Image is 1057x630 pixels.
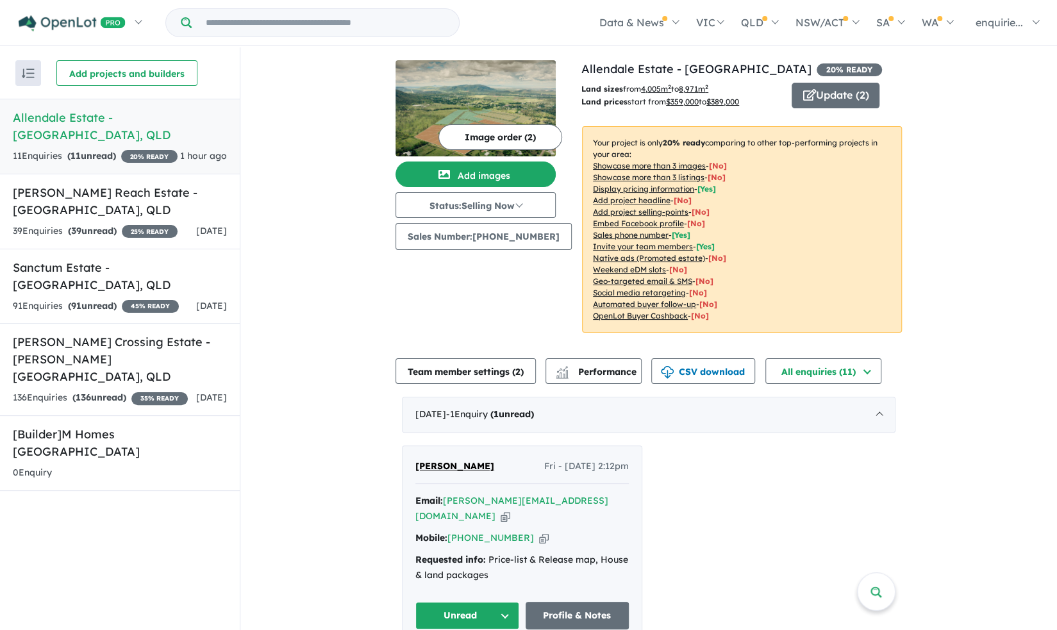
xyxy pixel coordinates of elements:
[593,172,704,182] u: Showcase more than 3 listings
[13,259,227,294] h5: Sanctum Estate - [GEOGRAPHIC_DATA] , QLD
[593,184,694,194] u: Display pricing information
[581,95,782,108] p: start from
[447,532,534,543] a: [PHONE_NUMBER]
[71,225,81,236] span: 39
[593,288,686,297] u: Social media retargeting
[545,358,642,384] button: Performance
[976,16,1023,29] span: enquirie...
[68,225,117,236] strong: ( unread)
[539,531,549,545] button: Copy
[196,392,227,403] span: [DATE]
[494,408,499,420] span: 1
[556,366,568,373] img: line-chart.svg
[122,225,178,238] span: 25 % READY
[558,366,637,377] span: Performance
[13,299,179,314] div: 91 Enquir ies
[19,15,126,31] img: Openlot PRO Logo White
[672,230,690,240] span: [ Yes ]
[501,510,510,523] button: Copy
[593,219,684,228] u: Embed Facebook profile
[76,392,91,403] span: 136
[708,253,726,263] span: [No]
[13,224,178,239] div: 39 Enquir ies
[415,495,443,506] strong: Email:
[708,172,726,182] span: [ No ]
[415,552,629,583] div: Price-list & Release map, House & land packages
[699,299,717,309] span: [No]
[593,265,666,274] u: Weekend eDM slots
[581,62,811,76] a: Allendale Estate - [GEOGRAPHIC_DATA]
[13,184,227,219] h5: [PERSON_NAME] Reach Estate - [GEOGRAPHIC_DATA] , QLD
[817,63,882,76] span: 20 % READY
[196,300,227,311] span: [DATE]
[131,392,188,405] span: 35 % READY
[651,358,755,384] button: CSV download
[194,9,456,37] input: Try estate name, suburb, builder or developer
[674,195,692,205] span: [ No ]
[668,83,671,90] sup: 2
[438,124,562,150] button: Image order (2)
[593,195,670,205] u: Add project headline
[695,276,713,286] span: [No]
[689,288,707,297] span: [No]
[22,69,35,78] img: sort.svg
[490,408,534,420] strong: ( unread)
[593,311,688,320] u: OpenLot Buyer Cashback
[415,554,486,565] strong: Requested info:
[415,459,494,474] a: [PERSON_NAME]
[669,265,687,274] span: [No]
[641,84,671,94] u: 4,005 m
[395,358,536,384] button: Team member settings (2)
[699,97,739,106] span: to
[679,84,708,94] u: 8,971 m
[68,300,117,311] strong: ( unread)
[13,426,227,460] h5: [Builder] M Homes [GEOGRAPHIC_DATA]
[593,242,693,251] u: Invite your team members
[705,83,708,90] sup: 2
[13,109,227,144] h5: Allendale Estate - [GEOGRAPHIC_DATA] , QLD
[415,495,608,522] a: [PERSON_NAME][EMAIL_ADDRESS][DOMAIN_NAME]
[415,532,447,543] strong: Mobile:
[395,223,572,250] button: Sales Number:[PHONE_NUMBER]
[72,392,126,403] strong: ( unread)
[71,300,81,311] span: 91
[402,397,895,433] div: [DATE]
[395,192,556,218] button: Status:Selling Now
[593,207,688,217] u: Add project selling-points
[556,370,569,378] img: bar-chart.svg
[581,97,628,106] b: Land prices
[696,242,715,251] span: [ Yes ]
[196,225,227,236] span: [DATE]
[13,390,188,406] div: 136 Enquir ies
[593,253,705,263] u: Native ads (Promoted estate)
[706,97,739,106] u: $ 389,000
[13,333,227,385] h5: [PERSON_NAME] Crossing Estate - [PERSON_NAME][GEOGRAPHIC_DATA] , QLD
[593,299,696,309] u: Automated buyer follow-up
[544,459,629,474] span: Fri - [DATE] 2:12pm
[687,219,705,228] span: [ No ]
[395,162,556,187] button: Add images
[666,97,699,106] u: $ 359,000
[792,83,879,108] button: Update (2)
[71,150,81,162] span: 11
[661,366,674,379] img: download icon
[395,60,556,156] img: Allendale Estate - Alligator Creek
[671,84,708,94] span: to
[692,207,710,217] span: [ No ]
[515,366,520,377] span: 2
[121,150,178,163] span: 20 % READY
[697,184,716,194] span: [ Yes ]
[13,149,178,164] div: 11 Enquir ies
[581,84,623,94] b: Land sizes
[593,161,706,170] u: Showcase more than 3 images
[67,150,116,162] strong: ( unread)
[709,161,727,170] span: [ No ]
[765,358,881,384] button: All enquiries (11)
[593,276,692,286] u: Geo-targeted email & SMS
[13,465,52,481] div: 0 Enquir y
[582,126,902,333] p: Your project is only comparing to other top-performing projects in your area: - - - - - - - - - -...
[691,311,709,320] span: [No]
[415,460,494,472] span: [PERSON_NAME]
[663,138,705,147] b: 20 % ready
